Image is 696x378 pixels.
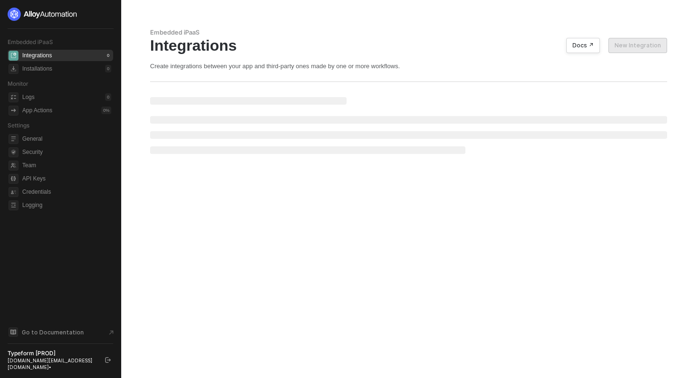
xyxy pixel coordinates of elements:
[8,80,28,87] span: Monitor
[9,51,18,61] span: integrations
[572,42,594,49] div: Docs ↗
[105,357,111,363] span: logout
[105,93,111,101] div: 0
[22,199,111,211] span: Logging
[107,328,116,337] span: document-arrow
[150,36,667,54] div: Integrations
[22,65,52,73] div: Installations
[9,200,18,210] span: logging
[9,92,18,102] span: icon-logs
[8,350,97,357] div: Typeform [PROD]
[8,357,97,370] div: [DOMAIN_NAME][EMAIL_ADDRESS][DOMAIN_NAME] •
[150,28,667,36] div: Embedded iPaaS
[8,326,114,338] a: Knowledge Base
[105,52,111,59] div: 0
[22,328,84,336] span: Go to Documentation
[8,38,53,45] span: Embedded iPaaS
[101,107,111,114] div: 0 %
[22,107,52,115] div: App Actions
[9,147,18,157] span: security
[608,38,667,53] button: New Integration
[566,38,600,53] button: Docs ↗
[8,122,29,129] span: Settings
[9,174,18,184] span: api-key
[22,173,111,184] span: API Keys
[9,187,18,197] span: credentials
[22,133,111,144] span: General
[9,106,18,116] span: icon-app-actions
[22,52,52,60] div: Integrations
[150,62,667,70] div: Create integrations between your app and third-party ones made by one or more workflows.
[22,186,111,198] span: Credentials
[105,65,111,72] div: 0
[9,134,18,144] span: general
[22,160,111,171] span: Team
[22,93,35,101] div: Logs
[22,146,111,158] span: Security
[9,161,18,171] span: team
[9,64,18,74] span: installations
[8,8,113,21] a: logo
[9,327,18,337] span: documentation
[8,8,78,21] img: logo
